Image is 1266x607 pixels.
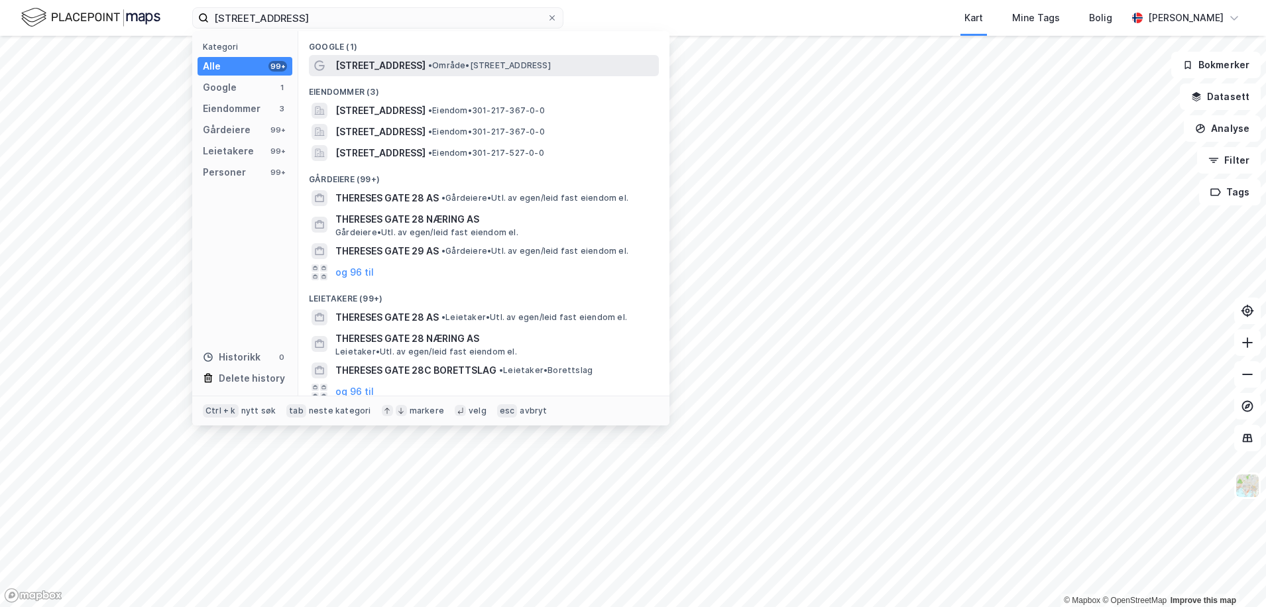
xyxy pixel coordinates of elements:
[298,283,669,307] div: Leietakere (99+)
[964,10,983,26] div: Kart
[335,211,654,227] span: THERESES GATE 28 NÆRING AS
[203,143,254,159] div: Leietakere
[335,384,374,400] button: og 96 til
[335,145,426,161] span: [STREET_ADDRESS]
[276,82,287,93] div: 1
[428,60,551,71] span: Område • [STREET_ADDRESS]
[203,349,260,365] div: Historikk
[520,406,547,416] div: avbryt
[441,246,628,256] span: Gårdeiere • Utl. av egen/leid fast eiendom el.
[1171,52,1261,78] button: Bokmerker
[203,42,292,52] div: Kategori
[441,246,445,256] span: •
[298,31,669,55] div: Google (1)
[469,406,487,416] div: velg
[4,588,62,603] a: Mapbox homepage
[268,146,287,156] div: 99+
[1102,596,1167,605] a: OpenStreetMap
[428,148,432,158] span: •
[209,8,547,28] input: Søk på adresse, matrikkel, gårdeiere, leietakere eller personer
[1184,115,1261,142] button: Analyse
[335,227,518,238] span: Gårdeiere • Utl. av egen/leid fast eiendom el.
[335,362,496,378] span: THERESES GATE 28C BORETTSLAG
[268,61,287,72] div: 99+
[1148,10,1224,26] div: [PERSON_NAME]
[1197,147,1261,174] button: Filter
[219,370,285,386] div: Delete history
[276,103,287,114] div: 3
[428,105,545,116] span: Eiendom • 301-217-367-0-0
[1064,596,1100,605] a: Mapbox
[428,127,432,137] span: •
[1012,10,1060,26] div: Mine Tags
[335,264,374,280] button: og 96 til
[298,76,669,100] div: Eiendommer (3)
[499,365,503,375] span: •
[335,243,439,259] span: THERESES GATE 29 AS
[203,80,237,95] div: Google
[1171,596,1236,605] a: Improve this map
[335,347,517,357] span: Leietaker • Utl. av egen/leid fast eiendom el.
[497,404,518,417] div: esc
[1200,543,1266,607] iframe: Chat Widget
[335,124,426,140] span: [STREET_ADDRESS]
[268,167,287,178] div: 99+
[428,148,544,158] span: Eiendom • 301-217-527-0-0
[441,193,445,203] span: •
[298,164,669,188] div: Gårdeiere (99+)
[1199,179,1261,205] button: Tags
[335,103,426,119] span: [STREET_ADDRESS]
[1180,83,1261,110] button: Datasett
[499,365,593,376] span: Leietaker • Borettslag
[428,105,432,115] span: •
[441,193,628,203] span: Gårdeiere • Utl. av egen/leid fast eiendom el.
[21,6,160,29] img: logo.f888ab2527a4732fd821a326f86c7f29.svg
[335,58,426,74] span: [STREET_ADDRESS]
[241,406,276,416] div: nytt søk
[335,331,654,347] span: THERESES GATE 28 NÆRING AS
[410,406,444,416] div: markere
[203,58,221,74] div: Alle
[309,406,371,416] div: neste kategori
[286,404,306,417] div: tab
[335,309,439,325] span: THERESES GATE 28 AS
[1089,10,1112,26] div: Bolig
[268,125,287,135] div: 99+
[428,60,432,70] span: •
[335,190,439,206] span: THERESES GATE 28 AS
[428,127,545,137] span: Eiendom • 301-217-367-0-0
[203,164,246,180] div: Personer
[1235,473,1260,498] img: Z
[203,404,239,417] div: Ctrl + k
[203,122,251,138] div: Gårdeiere
[276,352,287,362] div: 0
[441,312,627,323] span: Leietaker • Utl. av egen/leid fast eiendom el.
[441,312,445,322] span: •
[203,101,260,117] div: Eiendommer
